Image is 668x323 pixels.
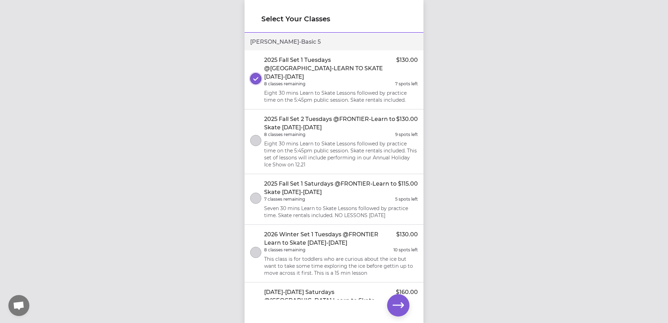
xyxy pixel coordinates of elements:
p: $130.00 [396,230,418,247]
h1: Select Your Classes [261,14,407,24]
a: Open chat [8,295,29,316]
p: Seven 30 mins Learn to Skate Lessons followed by practice time. Skate rentals included. NO LESSON... [264,205,418,219]
button: select class [250,73,261,84]
p: 2025 Fall Set 1 Saturdays @FRONTIER-Learn to Skate [DATE]-[DATE] [264,180,398,196]
p: [DATE]-[DATE] Saturdays @[GEOGRAPHIC_DATA] Learn to Skate [DATE]-[DATE] [264,288,396,313]
p: 7 classes remaining [264,196,305,202]
p: 2025 Fall Set 1 Tuesdays @[GEOGRAPHIC_DATA]-LEARN TO SKATE [DATE]-[DATE] [264,56,396,81]
p: 5 spots left [395,196,418,202]
button: select class [250,193,261,204]
p: 2026 Winter Set 1 Tuesdays @FRONTIER Learn to Skate [DATE]-[DATE] [264,230,396,247]
button: select class [250,135,261,146]
p: 10 spots left [393,247,418,253]
button: select class [250,247,261,258]
p: 2025 Fall Set 2 Tuesdays @FRONTIER-Learn to Skate [DATE]-[DATE] [264,115,396,132]
p: $130.00 [396,56,418,81]
p: 8 classes remaining [264,247,305,253]
p: $115.00 [398,180,418,196]
p: 7 spots left [395,81,418,87]
p: Eight 30 mins Learn to Skate Lessons followed by practice time on the 5:45pm public session. Skat... [264,89,418,103]
p: 9 spots left [395,132,418,137]
p: $130.00 [396,115,418,132]
div: [PERSON_NAME] - Basic 5 [245,34,423,50]
p: 8 classes remaining [264,132,305,137]
p: 8 classes remaining [264,81,305,87]
p: This class is for toddlers who are curious about the ice but want to take some time exploring the... [264,256,418,277]
p: $160.00 [396,288,418,313]
p: Eight 30 mins Learn to Skate Lessons followed by practice time on the 5:45pm public session. Skat... [264,140,418,168]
